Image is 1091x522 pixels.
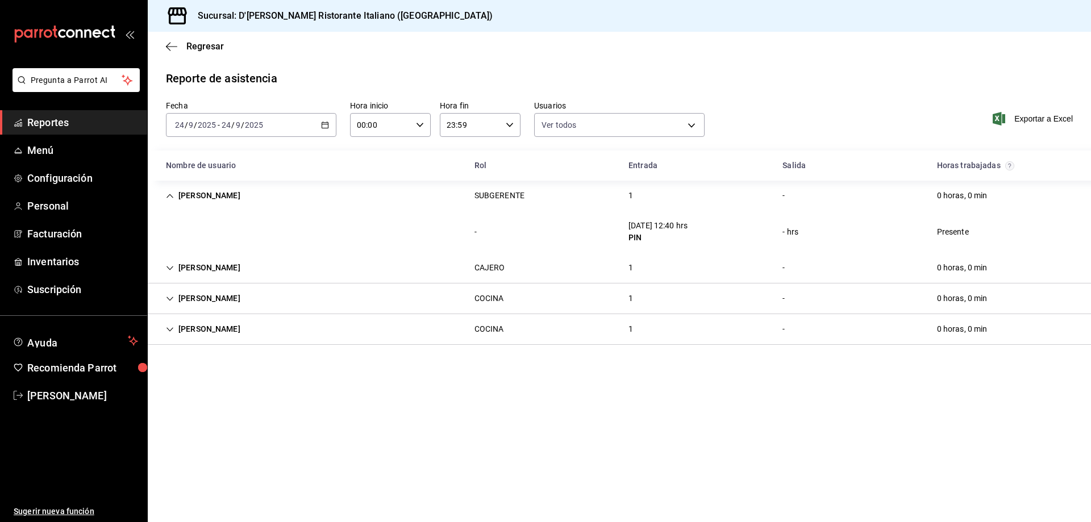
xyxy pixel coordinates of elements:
[474,190,524,202] div: SUBGERENTE
[27,334,123,348] span: Ayuda
[197,120,216,130] input: ----
[157,257,249,278] div: Cell
[27,226,138,241] span: Facturación
[773,185,794,206] div: Cell
[465,155,619,176] div: HeadCell
[186,41,224,52] span: Regresar
[928,155,1082,176] div: HeadCell
[231,120,235,130] span: /
[157,319,249,340] div: Cell
[188,120,194,130] input: --
[474,262,505,274] div: CAJERO
[27,282,138,297] span: Suscripción
[27,115,138,130] span: Reportes
[474,323,504,335] div: COCINA
[465,222,486,243] div: Cell
[174,120,185,130] input: --
[350,102,431,110] label: Hora inicio
[148,151,1091,181] div: Head
[928,257,997,278] div: Cell
[157,288,249,309] div: Cell
[619,319,642,340] div: Cell
[474,293,504,304] div: COCINA
[773,319,794,340] div: Cell
[148,314,1091,345] div: Row
[465,185,534,206] div: Cell
[194,120,197,130] span: /
[148,151,1091,345] div: Container
[14,506,138,517] span: Sugerir nueva función
[773,257,794,278] div: Cell
[31,74,122,86] span: Pregunta a Parrot AI
[628,232,688,244] div: PIN
[928,288,997,309] div: Cell
[465,288,513,309] div: Cell
[27,170,138,186] span: Configuración
[1005,161,1014,170] svg: El total de horas trabajadas por usuario es el resultado de la suma redondeada del registro de ho...
[619,257,642,278] div: Cell
[465,257,514,278] div: Cell
[148,211,1091,253] div: Row
[773,155,927,176] div: HeadCell
[27,254,138,269] span: Inventarios
[619,288,642,309] div: Cell
[773,288,794,309] div: Cell
[235,120,241,130] input: --
[189,9,493,23] h3: Sucursal: D'[PERSON_NAME] Ristorante Italiano ([GEOGRAPHIC_DATA])
[440,102,520,110] label: Hora fin
[13,68,140,92] button: Pregunta a Parrot AI
[185,120,188,130] span: /
[241,120,244,130] span: /
[148,181,1091,211] div: Row
[218,120,220,130] span: -
[928,222,978,243] div: Cell
[534,102,705,110] label: Usuarios
[928,319,997,340] div: Cell
[27,388,138,403] span: [PERSON_NAME]
[125,30,134,39] button: open_drawer_menu
[782,226,798,238] div: - hrs
[157,227,175,236] div: Cell
[474,226,477,238] div: -
[166,70,277,87] div: Reporte de asistencia
[27,198,138,214] span: Personal
[157,155,465,176] div: HeadCell
[628,220,688,232] div: [DATE] 12:40 hrs
[619,155,773,176] div: HeadCell
[221,120,231,130] input: --
[27,143,138,158] span: Menú
[619,185,642,206] div: Cell
[27,360,138,375] span: Recomienda Parrot
[148,253,1091,283] div: Row
[619,215,697,248] div: Cell
[148,283,1091,314] div: Row
[995,112,1073,126] button: Exportar a Excel
[542,119,576,131] span: Ver todos
[465,319,513,340] div: Cell
[8,82,140,94] a: Pregunta a Parrot AI
[773,222,807,243] div: Cell
[157,185,249,206] div: Cell
[244,120,264,130] input: ----
[166,102,336,110] label: Fecha
[166,41,224,52] button: Regresar
[928,185,997,206] div: Cell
